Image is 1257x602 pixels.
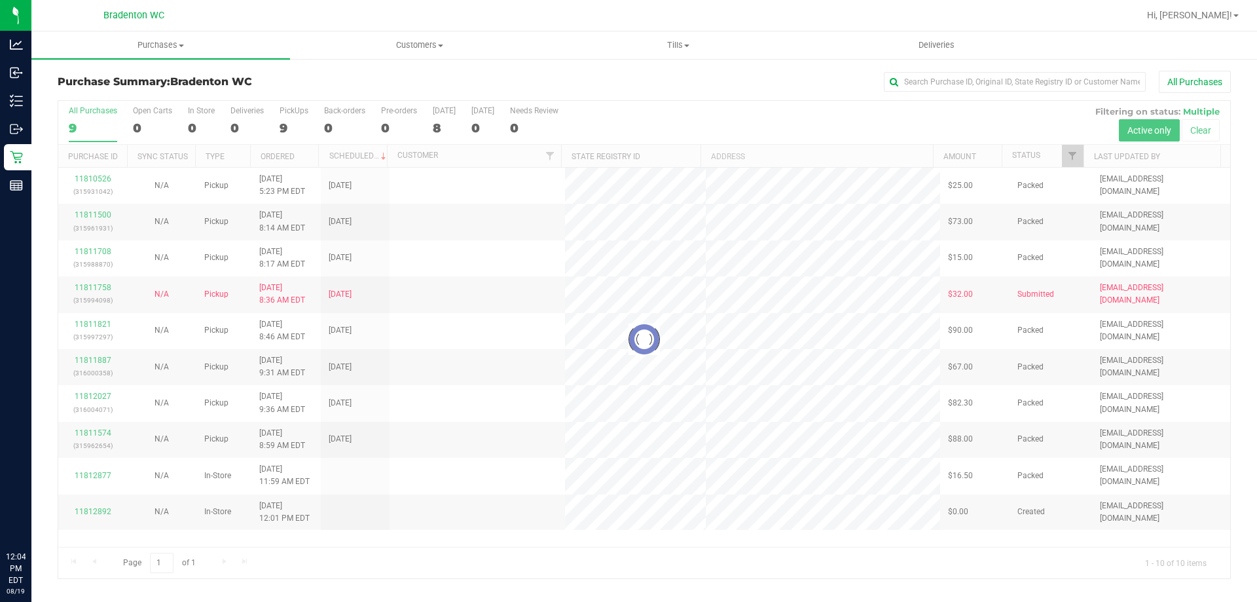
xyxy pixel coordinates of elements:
span: Customers [291,39,548,51]
a: Tills [549,31,807,59]
inline-svg: Inbound [10,66,23,79]
inline-svg: Inventory [10,94,23,107]
inline-svg: Analytics [10,38,23,51]
span: Deliveries [901,39,972,51]
input: Search Purchase ID, Original ID, State Registry ID or Customer Name... [884,72,1146,92]
a: Purchases [31,31,290,59]
p: 08/19 [6,586,26,596]
span: Purchases [31,39,290,51]
inline-svg: Reports [10,179,23,192]
span: Tills [549,39,807,51]
a: Deliveries [807,31,1066,59]
inline-svg: Outbound [10,122,23,136]
span: Bradenton WC [170,75,252,88]
span: Hi, [PERSON_NAME]! [1147,10,1232,20]
span: Bradenton WC [103,10,164,21]
iframe: Resource center [13,497,52,536]
inline-svg: Retail [10,151,23,164]
a: Customers [290,31,549,59]
p: 12:04 PM EDT [6,551,26,586]
h3: Purchase Summary: [58,76,448,88]
button: All Purchases [1159,71,1231,93]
